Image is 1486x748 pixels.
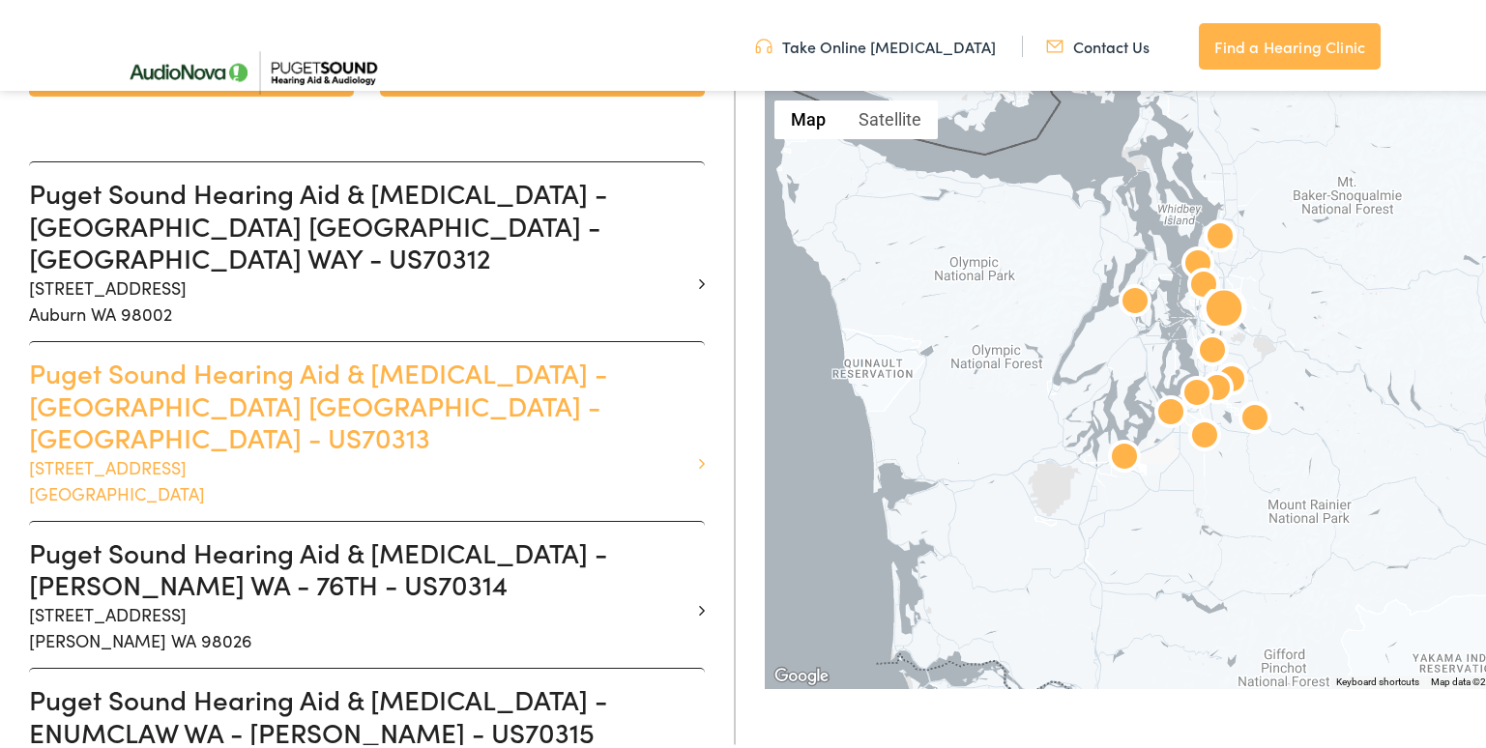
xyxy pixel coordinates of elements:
[1046,32,1150,53] a: Contact Us
[755,32,996,53] a: Take Online [MEDICAL_DATA]
[29,532,690,649] a: Puget Sound Hearing Aid & [MEDICAL_DATA] - [PERSON_NAME] WA - 76TH - US70314 [STREET_ADDRESS][PER...
[29,173,690,271] h3: Puget Sound Hearing Aid & [MEDICAL_DATA] - [GEOGRAPHIC_DATA] [GEOGRAPHIC_DATA] - [GEOGRAPHIC_DATA...
[29,597,690,649] p: [STREET_ADDRESS] [PERSON_NAME] WA 98026
[29,353,690,503] a: Puget Sound Hearing Aid & [MEDICAL_DATA] - [GEOGRAPHIC_DATA] [GEOGRAPHIC_DATA] - [GEOGRAPHIC_DATA...
[29,173,690,323] a: Puget Sound Hearing Aid & [MEDICAL_DATA] - [GEOGRAPHIC_DATA] [GEOGRAPHIC_DATA] - [GEOGRAPHIC_DATA...
[29,353,690,450] h3: Puget Sound Hearing Aid & [MEDICAL_DATA] - [GEOGRAPHIC_DATA] [GEOGRAPHIC_DATA] - [GEOGRAPHIC_DATA...
[29,450,690,503] p: [STREET_ADDRESS] [GEOGRAPHIC_DATA]
[29,271,690,323] p: [STREET_ADDRESS] Auburn WA 98002
[1199,19,1381,66] a: Find a Hearing Clinic
[1046,32,1064,53] img: utility icon
[755,32,772,53] img: utility icon
[29,679,690,744] h3: Puget Sound Hearing Aid & [MEDICAL_DATA] - ENUMCLAW WA - [PERSON_NAME] - US70315
[29,532,690,597] h3: Puget Sound Hearing Aid & [MEDICAL_DATA] - [PERSON_NAME] WA - 76TH - US70314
